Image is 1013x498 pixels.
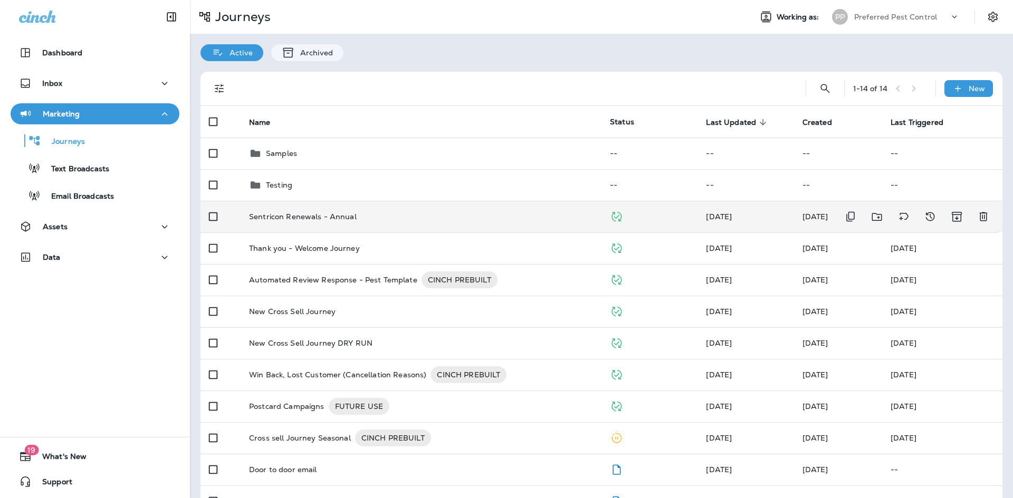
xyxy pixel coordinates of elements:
[706,433,732,443] span: Brian Smith
[295,48,333,57] p: Archived
[422,275,498,285] span: CINCH PREBUILT
[224,48,253,57] p: Active
[610,432,623,442] span: Paused
[802,402,828,411] span: Andy Smith
[42,48,82,57] p: Dashboard
[355,429,431,446] div: CINCH PREBUILT
[249,244,360,252] p: Thank you - Welcome Journey
[601,169,697,201] td: --
[882,327,1002,359] td: [DATE]
[610,211,623,220] span: Published
[802,338,828,348] span: Jason Munk
[601,138,697,169] td: --
[11,73,179,94] button: Inbox
[11,247,179,268] button: Data
[882,138,1002,169] td: --
[249,429,351,446] p: Cross sell Journey Seasonal
[11,446,179,467] button: 19What's New
[24,445,39,455] span: 19
[697,169,794,201] td: --
[946,206,968,228] button: Archive
[802,212,828,221] span: Andy Smith
[266,181,292,189] p: Testing
[610,464,623,473] span: Draft
[610,242,623,252] span: Published
[43,222,68,231] p: Assets
[891,118,943,127] span: Last Triggered
[802,465,828,474] span: Andy Smith
[866,206,888,228] button: Move to folder
[706,118,770,127] span: Last Updated
[983,7,1002,26] button: Settings
[706,118,756,127] span: Last Updated
[329,401,389,412] span: FUTURE USE
[42,79,62,87] p: Inbox
[706,370,732,379] span: Frank Carreno
[815,78,836,99] button: Search Journeys
[969,84,985,93] p: New
[11,471,179,492] button: Support
[355,433,431,443] span: CINCH PREBUILT
[249,366,426,383] p: Win Back, Lost Customer (Cancellation Reasons)
[882,169,1002,201] td: --
[832,9,848,25] div: PP
[431,369,506,380] span: CINCH PREBUILT
[11,103,179,124] button: Marketing
[32,452,87,465] span: What's New
[249,271,417,288] p: Automated Review Response - Pest Template
[43,253,61,261] p: Data
[249,339,372,347] p: New Cross Sell Journey DRY RUN
[882,264,1002,296] td: [DATE]
[802,243,828,253] span: Frank Carreno
[697,138,794,169] td: --
[794,169,882,201] td: --
[422,271,498,288] div: CINCH PREBUILT
[610,369,623,378] span: Published
[882,390,1002,422] td: [DATE]
[610,306,623,315] span: Published
[249,398,324,415] p: Postcard Campaigns
[610,274,623,284] span: Published
[893,206,914,228] button: Add tags
[706,243,732,253] span: Frank Carreno
[891,118,957,127] span: Last Triggered
[610,337,623,347] span: Published
[854,13,937,21] p: Preferred Pest Control
[211,9,271,25] p: Journeys
[431,366,506,383] div: CINCH PREBUILT
[249,212,357,221] p: Sentricon Renewals - Annual
[973,206,994,228] button: Delete
[157,6,186,27] button: Collapse Sidebar
[249,465,317,474] p: Door to door email
[853,84,887,93] div: 1 - 14 of 14
[802,118,832,127] span: Created
[249,307,336,316] p: New Cross Sell Journey
[11,157,179,179] button: Text Broadcasts
[777,13,821,22] span: Working as:
[706,307,732,316] span: Jason Munk
[706,465,732,474] span: Andy Smith
[706,275,732,285] span: Frank Carreno
[920,206,941,228] button: View Changelog
[802,370,828,379] span: Andy Smith
[329,398,389,415] div: FUTURE USE
[249,118,284,127] span: Name
[266,149,297,158] p: Samples
[41,164,109,174] p: Text Broadcasts
[882,422,1002,454] td: [DATE]
[610,117,634,126] span: Status
[209,78,230,99] button: Filters
[802,118,846,127] span: Created
[802,307,828,316] span: Jason Munk
[882,359,1002,390] td: [DATE]
[41,137,85,147] p: Journeys
[840,206,861,228] button: Duplicate
[706,338,732,348] span: Jason Munk
[41,192,114,202] p: Email Broadcasts
[802,275,828,285] span: Frank Carreno
[11,216,179,237] button: Assets
[794,138,882,169] td: --
[706,212,732,221] span: Andy Smith
[11,130,179,152] button: Journeys
[11,42,179,63] button: Dashboard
